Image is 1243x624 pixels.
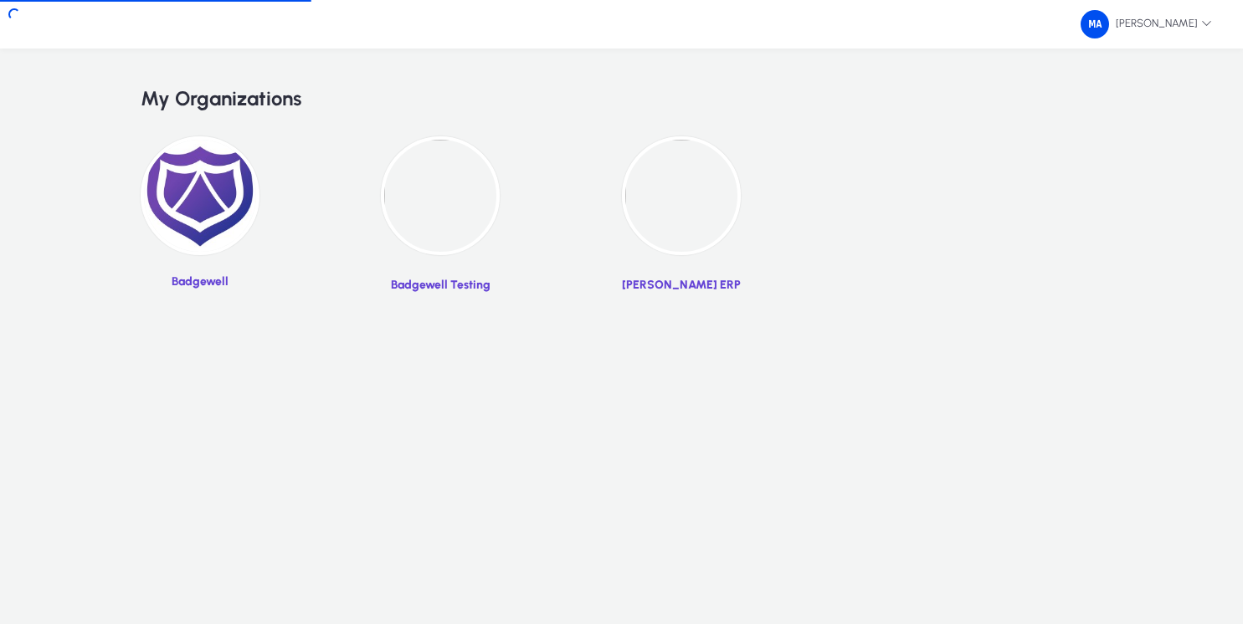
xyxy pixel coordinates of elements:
[1067,9,1225,39] button: [PERSON_NAME]
[622,279,741,293] p: [PERSON_NAME] ERP
[381,279,500,293] p: Badgewell Testing
[1081,10,1109,38] img: 34.png
[141,136,259,255] img: 2.png
[141,87,1102,111] h2: My Organizations
[381,136,500,304] a: Badgewell Testing
[622,136,741,304] a: [PERSON_NAME] ERP
[141,136,259,304] a: Badgewell
[1081,10,1212,38] span: [PERSON_NAME]
[141,275,259,289] p: Badgewell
